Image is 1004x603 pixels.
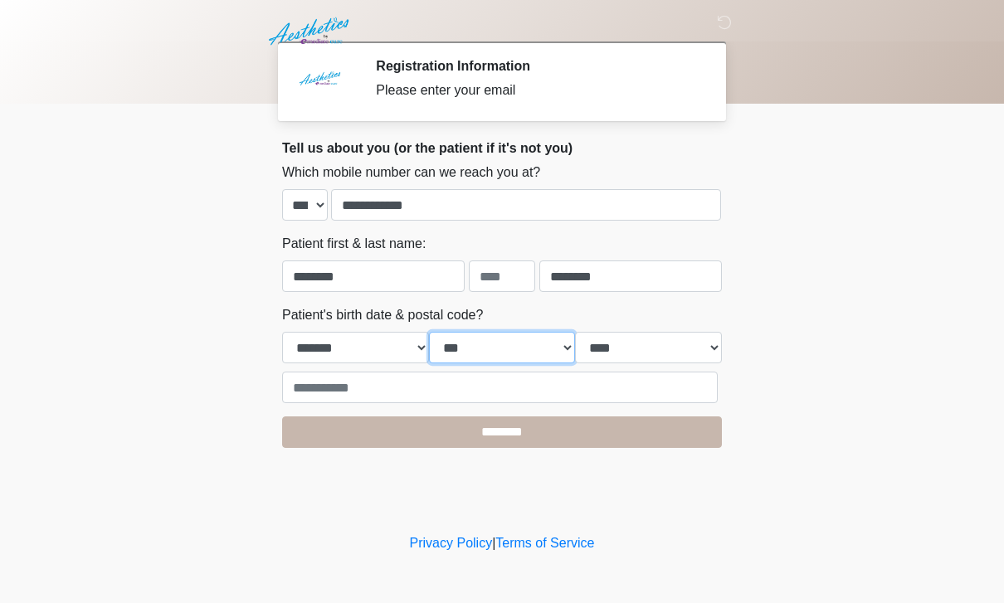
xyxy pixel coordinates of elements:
img: Aesthetics by Emediate Cure Logo [266,12,356,51]
h2: Registration Information [376,58,697,74]
a: | [492,536,495,550]
div: Please enter your email [376,80,697,100]
label: Which mobile number can we reach you at? [282,163,540,182]
a: Privacy Policy [410,536,493,550]
a: Terms of Service [495,536,594,550]
img: Agent Avatar [295,58,344,108]
h2: Tell us about you (or the patient if it's not you) [282,140,722,156]
label: Patient first & last name: [282,234,426,254]
label: Patient's birth date & postal code? [282,305,483,325]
